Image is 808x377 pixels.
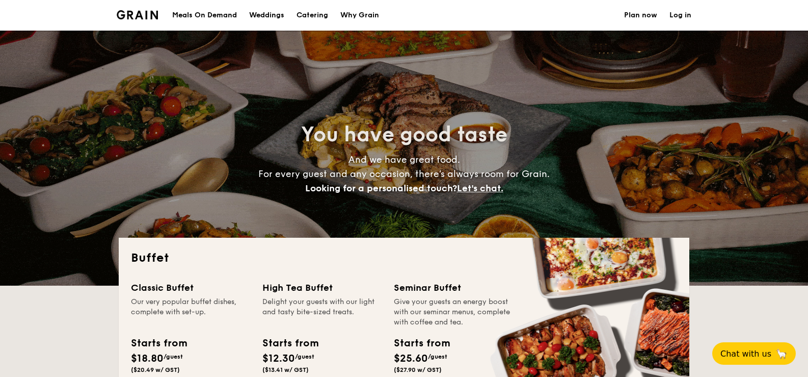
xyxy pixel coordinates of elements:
[295,353,314,360] span: /guest
[131,297,250,328] div: Our very popular buffet dishes, complete with set-up.
[301,122,507,147] span: You have good taste
[457,183,503,194] span: Let's chat.
[394,336,449,351] div: Starts from
[258,154,550,194] span: And we have great food. For every guest and any occasion, there’s always room for Grain.
[775,348,788,360] span: 🦙
[720,349,771,359] span: Chat with us
[117,10,158,19] a: Logotype
[305,183,457,194] span: Looking for a personalised touch?
[131,250,677,266] h2: Buffet
[712,342,796,365] button: Chat with us🦙
[131,281,250,295] div: Classic Buffet
[262,353,295,365] span: $12.30
[117,10,158,19] img: Grain
[262,297,382,328] div: Delight your guests with our light and tasty bite-sized treats.
[394,281,513,295] div: Seminar Buffet
[262,281,382,295] div: High Tea Buffet
[131,336,186,351] div: Starts from
[131,353,164,365] span: $18.80
[394,353,428,365] span: $25.60
[262,336,318,351] div: Starts from
[394,366,442,373] span: ($27.90 w/ GST)
[164,353,183,360] span: /guest
[428,353,447,360] span: /guest
[262,366,309,373] span: ($13.41 w/ GST)
[131,366,180,373] span: ($20.49 w/ GST)
[394,297,513,328] div: Give your guests an energy boost with our seminar menus, complete with coffee and tea.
